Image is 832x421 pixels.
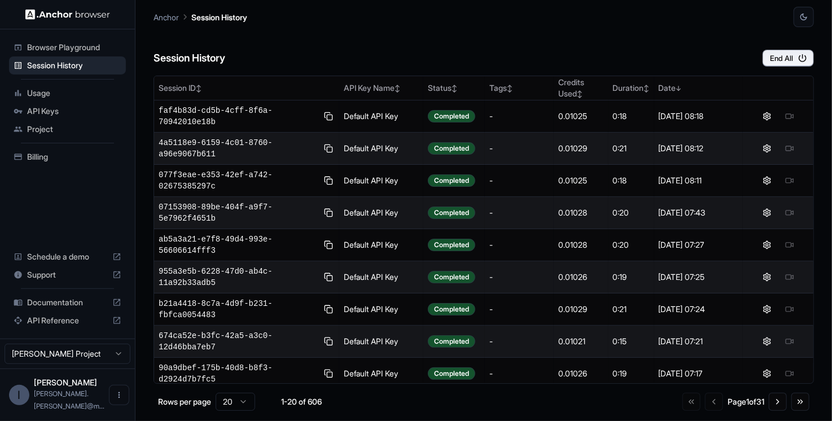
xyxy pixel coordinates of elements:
div: [DATE] 07:43 [659,207,739,218]
span: ↕ [644,84,650,93]
span: ↕ [507,84,513,93]
span: ↓ [676,84,682,93]
div: Credits Used [558,77,603,99]
div: Project [9,120,126,138]
div: Documentation [9,293,126,312]
td: Default API Key [339,261,423,293]
div: Tags [489,82,549,94]
div: [DATE] 07:17 [659,368,739,379]
div: API Reference [9,312,126,330]
div: Browser Playground [9,38,126,56]
div: API Key Name [344,82,419,94]
div: - [489,336,549,347]
div: 0:21 [613,304,650,315]
span: 674ca52e-b3fc-42a5-a3c0-12d46bba7eb7 [159,330,318,353]
div: [DATE] 08:12 [659,143,739,154]
div: 0:20 [613,239,650,251]
div: Duration [613,82,650,94]
div: Completed [428,367,475,380]
span: 90a9dbef-175b-40d8-b8f3-d2924d7b7fc5 [159,362,318,385]
div: 0:15 [613,336,650,347]
span: ivan.sanchez@medtrainer.com [34,389,104,410]
div: 0:20 [613,207,650,218]
div: 0.01025 [558,175,603,186]
span: Ivan Sanchez [34,378,97,387]
td: Default API Key [339,326,423,358]
span: ↕ [577,90,583,98]
div: API Keys [9,102,126,120]
nav: breadcrumb [154,11,247,23]
div: Usage [9,84,126,102]
button: End All [763,50,814,67]
div: [DATE] 07:24 [659,304,739,315]
span: Session History [27,60,121,71]
div: [DATE] 07:27 [659,239,739,251]
div: 0:18 [613,111,650,122]
div: 0.01028 [558,239,603,251]
span: Browser Playground [27,42,121,53]
span: 955a3e5b-6228-47d0-ab4c-11a92b33adb5 [159,266,318,288]
div: Support [9,266,126,284]
span: 4a5118e9-6159-4c01-8760-a96e9067b611 [159,137,318,160]
div: 0.01021 [558,336,603,347]
td: Default API Key [339,165,423,197]
span: 077f3eae-e353-42ef-a742-02675385297c [159,169,318,192]
div: [DATE] 07:21 [659,336,739,347]
div: Completed [428,303,475,315]
div: I [9,385,29,405]
td: Default API Key [339,197,423,229]
div: Billing [9,148,126,166]
span: faf4b83d-cd5b-4cff-8f6a-70942010e18b [159,105,318,128]
div: - [489,175,549,186]
p: Session History [191,11,247,23]
td: Default API Key [339,133,423,165]
span: Billing [27,151,121,163]
td: Default API Key [339,229,423,261]
div: Completed [428,142,475,155]
span: API Keys [27,106,121,117]
div: - [489,239,549,251]
h6: Session History [154,50,225,67]
p: Anchor [154,11,179,23]
span: ab5a3a21-e7f8-49d4-993e-56606614fff3 [159,234,318,256]
p: Rows per page [158,396,211,407]
span: Usage [27,87,121,99]
span: Support [27,269,108,280]
div: Completed [428,207,475,219]
div: Session History [9,56,126,74]
div: 0.01026 [558,368,603,379]
div: Completed [428,271,475,283]
div: Schedule a demo [9,248,126,266]
div: 1-20 of 606 [273,396,330,407]
span: 07153908-89be-404f-a9f7-5e7962f4651b [159,201,318,224]
span: Documentation [27,297,108,308]
div: 0.01026 [558,271,603,283]
div: Status [428,82,480,94]
div: Completed [428,335,475,348]
div: - [489,304,549,315]
div: 0:21 [613,143,650,154]
div: - [489,111,549,122]
div: [DATE] 08:18 [659,111,739,122]
div: 0:19 [613,271,650,283]
div: Completed [428,110,475,122]
div: Session ID [159,82,335,94]
span: b21a4418-8c7a-4d9f-b231-fbfca0054483 [159,298,318,321]
button: Open menu [109,385,129,405]
div: - [489,271,549,283]
span: ↕ [395,84,400,93]
div: 0.01029 [558,304,603,315]
td: Default API Key [339,358,423,390]
div: Date [659,82,739,94]
div: 0:19 [613,368,650,379]
div: - [489,143,549,154]
div: - [489,368,549,379]
span: Schedule a demo [27,251,108,262]
img: Anchor Logo [25,9,110,20]
div: 0.01028 [558,207,603,218]
div: [DATE] 08:11 [659,175,739,186]
span: ↕ [452,84,457,93]
div: Completed [428,174,475,187]
div: - [489,207,549,218]
span: API Reference [27,315,108,326]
